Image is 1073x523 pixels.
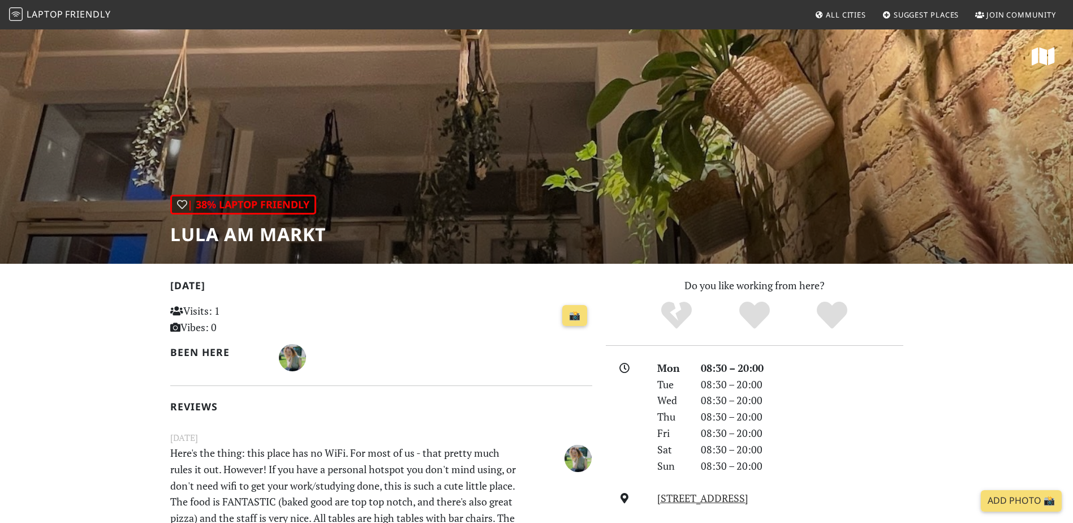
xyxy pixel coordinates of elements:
[694,392,910,409] div: 08:30 – 20:00
[170,401,592,413] h2: Reviews
[637,300,716,331] div: No
[170,280,592,296] h2: [DATE]
[650,409,693,425] div: Thu
[694,360,910,376] div: 08:30 – 20:00
[170,303,302,336] p: Visits: 1 Vibes: 0
[564,450,592,464] span: Lior
[170,224,326,245] h1: LuLa am Markt
[170,195,316,215] div: | 38% Laptop Friendly
[65,8,110,20] span: Friendly
[894,10,959,20] span: Suggest Places
[650,441,693,458] div: Sat
[279,344,306,371] img: 4063-lior.jpg
[163,431,599,445] small: [DATE]
[981,490,1062,512] a: Add Photo 📸
[971,5,1061,25] a: Join Community
[606,277,903,294] p: Do you like working from here?
[694,441,910,458] div: 08:30 – 20:00
[279,350,306,363] span: Lior
[826,10,866,20] span: All Cities
[650,360,693,376] div: Mon
[694,409,910,425] div: 08:30 – 20:00
[650,376,693,393] div: Tue
[562,305,587,327] a: 📸
[27,8,63,20] span: Laptop
[9,7,23,21] img: LaptopFriendly
[650,425,693,441] div: Fri
[694,425,910,441] div: 08:30 – 20:00
[694,458,910,474] div: 08:30 – 20:00
[564,445,592,472] img: 4063-lior.jpg
[716,300,794,331] div: Yes
[650,458,693,474] div: Sun
[810,5,871,25] a: All Cities
[793,300,871,331] div: Definitely!
[650,392,693,409] div: Wed
[657,491,748,505] a: [STREET_ADDRESS]
[694,376,910,393] div: 08:30 – 20:00
[9,5,111,25] a: LaptopFriendly LaptopFriendly
[878,5,964,25] a: Suggest Places
[170,346,266,358] h2: Been here
[986,10,1056,20] span: Join Community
